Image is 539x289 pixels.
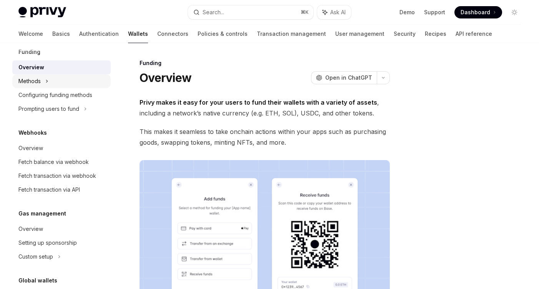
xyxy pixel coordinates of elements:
div: Fetch transaction via webhook [18,171,96,180]
div: Fetch balance via webhook [18,157,89,167]
a: Demo [399,8,415,16]
div: Methods [18,77,41,86]
button: Search...⌘K [188,5,314,19]
div: Custom setup [18,252,53,261]
span: This makes it seamless to take onchain actions within your apps such as purchasing goods, swappin... [140,126,390,148]
strong: Privy makes it easy for your users to fund their wallets with a variety of assets [140,99,377,106]
span: Open in ChatGPT [325,74,372,82]
div: Search... [203,8,224,17]
h5: Gas management [18,209,66,218]
a: Connectors [157,25,188,43]
div: Overview [18,144,43,153]
a: User management [335,25,384,43]
h5: Webhooks [18,128,47,137]
h5: Global wallets [18,276,57,285]
a: Policies & controls [198,25,248,43]
span: ⌘ K [301,9,309,15]
h1: Overview [140,71,191,85]
div: Configuring funding methods [18,90,92,100]
div: Overview [18,63,44,72]
a: API reference [456,25,492,43]
a: Configuring funding methods [12,88,111,102]
a: Basics [52,25,70,43]
button: Ask AI [317,5,351,19]
a: Fetch transaction via API [12,183,111,197]
a: Setting up sponsorship [12,236,111,250]
a: Recipes [425,25,446,43]
a: Authentication [79,25,119,43]
a: Support [424,8,445,16]
span: Dashboard [461,8,490,16]
a: Overview [12,141,111,155]
a: Welcome [18,25,43,43]
button: Toggle dark mode [508,6,521,18]
a: Security [394,25,416,43]
div: Overview [18,224,43,234]
a: Overview [12,60,111,74]
a: Transaction management [257,25,326,43]
div: Funding [140,59,390,67]
a: Fetch transaction via webhook [12,169,111,183]
div: Prompting users to fund [18,104,79,114]
div: Setting up sponsorship [18,238,77,247]
a: Dashboard [454,6,502,18]
a: Fetch balance via webhook [12,155,111,169]
img: light logo [18,7,66,18]
div: Fetch transaction via API [18,185,80,194]
span: , including a network’s native currency (e.g. ETH, SOL), USDC, and other tokens. [140,97,390,119]
button: Open in ChatGPT [311,71,377,84]
a: Wallets [128,25,148,43]
a: Overview [12,222,111,236]
span: Ask AI [330,8,346,16]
